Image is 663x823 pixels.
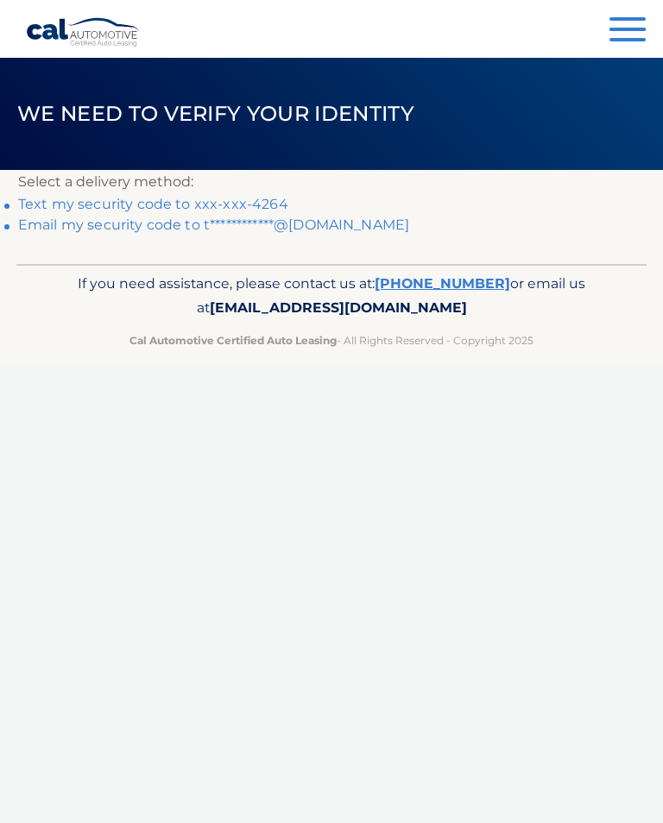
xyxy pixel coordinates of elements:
a: Text my security code to xxx-xxx-4264 [18,196,288,212]
p: - All Rights Reserved - Copyright 2025 [42,331,621,349]
p: Select a delivery method: [18,170,645,194]
span: [EMAIL_ADDRESS][DOMAIN_NAME] [210,299,467,316]
a: Cal Automotive [26,17,141,47]
strong: Cal Automotive Certified Auto Leasing [129,334,337,347]
a: [PHONE_NUMBER] [375,275,510,292]
button: Menu [609,17,646,46]
p: If you need assistance, please contact us at: or email us at [42,272,621,321]
span: We need to verify your identity [17,101,414,126]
